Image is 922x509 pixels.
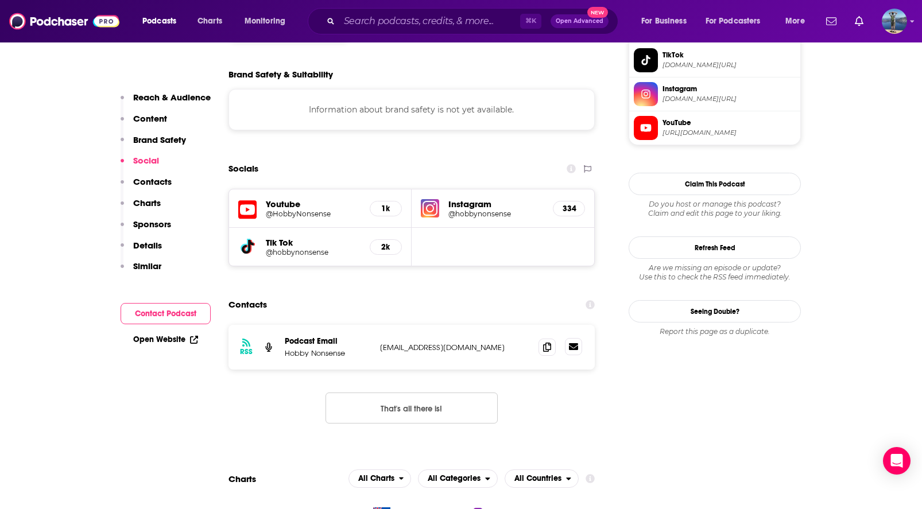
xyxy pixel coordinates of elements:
[133,155,159,166] p: Social
[133,113,167,124] p: Content
[121,134,186,156] button: Brand Safety
[629,300,801,323] a: Seeing Double?
[121,219,171,240] button: Sponsors
[319,8,629,34] div: Search podcasts, credits, & more...
[629,236,801,259] button: Refresh Feed
[634,48,796,72] a: TikTok[DOMAIN_NAME][URL]
[380,343,529,352] p: [EMAIL_ADDRESS][DOMAIN_NAME]
[121,92,211,113] button: Reach & Audience
[326,393,498,423] button: Nothing here.
[448,209,544,218] a: @hobbynonsense
[266,237,361,248] h5: Tik Tok
[629,200,801,218] div: Claim and edit this page to your liking.
[228,158,258,180] h2: Socials
[882,9,907,34] img: User Profile
[641,13,687,29] span: For Business
[634,82,796,106] a: Instagram[DOMAIN_NAME][URL]
[121,261,161,282] button: Similar
[197,13,222,29] span: Charts
[428,475,481,483] span: All Categories
[133,92,211,103] p: Reach & Audience
[663,129,796,137] span: https://www.youtube.com/@HobbyNonsense
[245,13,285,29] span: Monitoring
[133,134,186,145] p: Brand Safety
[629,327,801,336] div: Report this page as a duplicate.
[121,240,162,261] button: Details
[348,469,412,488] h2: Platforms
[266,209,361,218] a: @HobbyNonsense
[663,118,796,128] span: YouTube
[228,294,267,316] h2: Contacts
[706,13,761,29] span: For Podcasters
[551,14,609,28] button: Open AdvancedNew
[822,11,841,31] a: Show notifications dropdown
[379,204,392,213] h5: 1k
[698,12,777,30] button: open menu
[237,12,300,30] button: open menu
[121,155,159,176] button: Social
[633,12,701,30] button: open menu
[379,242,392,252] h5: 2k
[663,84,796,94] span: Instagram
[142,13,176,29] span: Podcasts
[240,347,253,356] h3: RSS
[850,11,868,31] a: Show notifications dropdown
[587,7,608,18] span: New
[882,9,907,34] span: Logged in as matt44812
[133,335,198,344] a: Open Website
[505,469,579,488] h2: Countries
[134,12,191,30] button: open menu
[121,197,161,219] button: Charts
[285,336,371,346] p: Podcast Email
[520,14,541,29] span: ⌘ K
[133,219,171,230] p: Sponsors
[663,95,796,103] span: instagram.com/hobbynonsense
[285,348,371,358] p: Hobby Nonsense
[418,469,498,488] h2: Categories
[421,199,439,217] img: iconImage
[190,12,229,30] a: Charts
[133,261,161,271] p: Similar
[883,447,911,475] div: Open Intercom Messenger
[448,199,544,209] h5: Instagram
[882,9,907,34] button: Show profile menu
[785,13,805,29] span: More
[228,89,595,130] div: Information about brand safety is not yet available.
[121,176,172,197] button: Contacts
[133,176,172,187] p: Contacts
[228,69,333,80] h2: Brand Safety & Suitability
[133,240,162,251] p: Details
[556,18,603,24] span: Open Advanced
[418,469,498,488] button: open menu
[228,473,256,484] h2: Charts
[629,263,801,282] div: Are we missing an episode or update? Use this to check the RSS feed immediately.
[358,475,394,483] span: All Charts
[777,12,819,30] button: open menu
[663,50,796,60] span: TikTok
[348,469,412,488] button: open menu
[634,116,796,140] a: YouTube[URL][DOMAIN_NAME]
[9,10,119,32] img: Podchaser - Follow, Share and Rate Podcasts
[121,113,167,134] button: Content
[514,475,561,483] span: All Countries
[266,248,361,257] a: @hobbynonsense
[133,197,161,208] p: Charts
[505,469,579,488] button: open menu
[629,173,801,195] button: Claim This Podcast
[121,303,211,324] button: Contact Podcast
[629,200,801,209] span: Do you host or manage this podcast?
[563,204,575,213] h5: 334
[266,199,361,209] h5: Youtube
[663,61,796,69] span: tiktok.com/@hobbynonsense
[339,12,520,30] input: Search podcasts, credits, & more...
